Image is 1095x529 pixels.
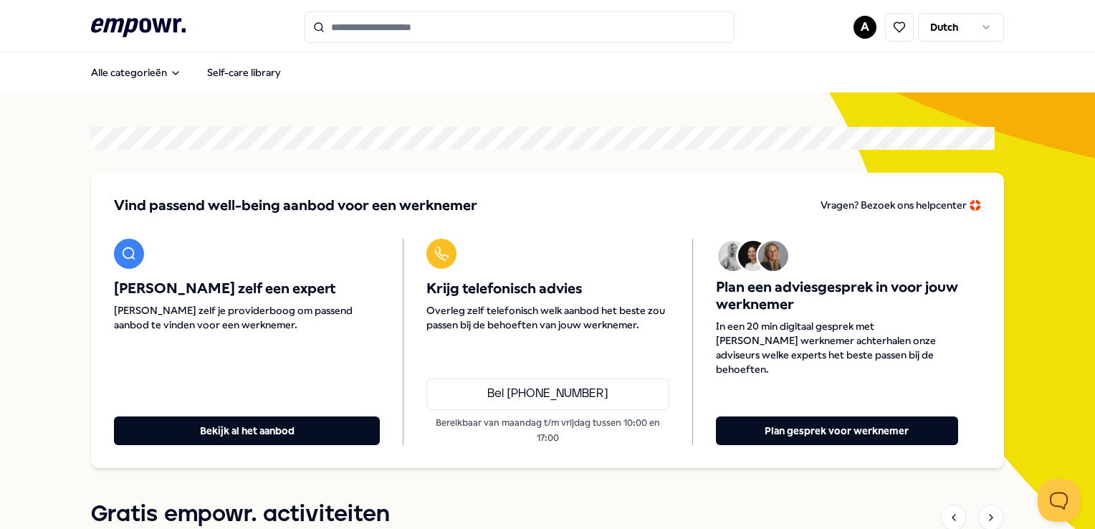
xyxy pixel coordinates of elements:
button: Plan gesprek voor werknemer [716,416,958,445]
img: Avatar [738,241,768,271]
span: [PERSON_NAME] zelf een expert [114,280,380,297]
iframe: Help Scout Beacon - Open [1038,479,1081,522]
img: Avatar [718,241,748,271]
span: Vragen? Bezoek ons helpcenter 🛟 [821,199,981,211]
img: Avatar [758,241,788,271]
button: Alle categorieën [80,58,193,87]
a: Vragen? Bezoek ons helpcenter 🛟 [821,196,981,216]
p: Bereikbaar van maandag t/m vrijdag tussen 10:00 en 17:00 [426,416,669,445]
span: In een 20 min digitaal gesprek met [PERSON_NAME] werknemer achterhalen onze adviseurs welke exper... [716,319,958,376]
button: Bekijk al het aanbod [114,416,380,445]
span: Krijg telefonisch advies [426,280,669,297]
span: [PERSON_NAME] zelf je providerboog om passend aanbod te vinden voor een werknemer. [114,303,380,332]
span: Overleg zelf telefonisch welk aanbod het beste zou passen bij de behoeften van jouw werknemer. [426,303,669,332]
input: Search for products, categories or subcategories [305,11,735,43]
button: A [853,16,876,39]
a: Self-care library [196,58,292,87]
a: Bel [PHONE_NUMBER] [426,378,669,410]
span: Vind passend well-being aanbod voor een werknemer [114,196,477,216]
nav: Main [80,58,292,87]
span: Plan een adviesgesprek in voor jouw werknemer [716,279,958,313]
